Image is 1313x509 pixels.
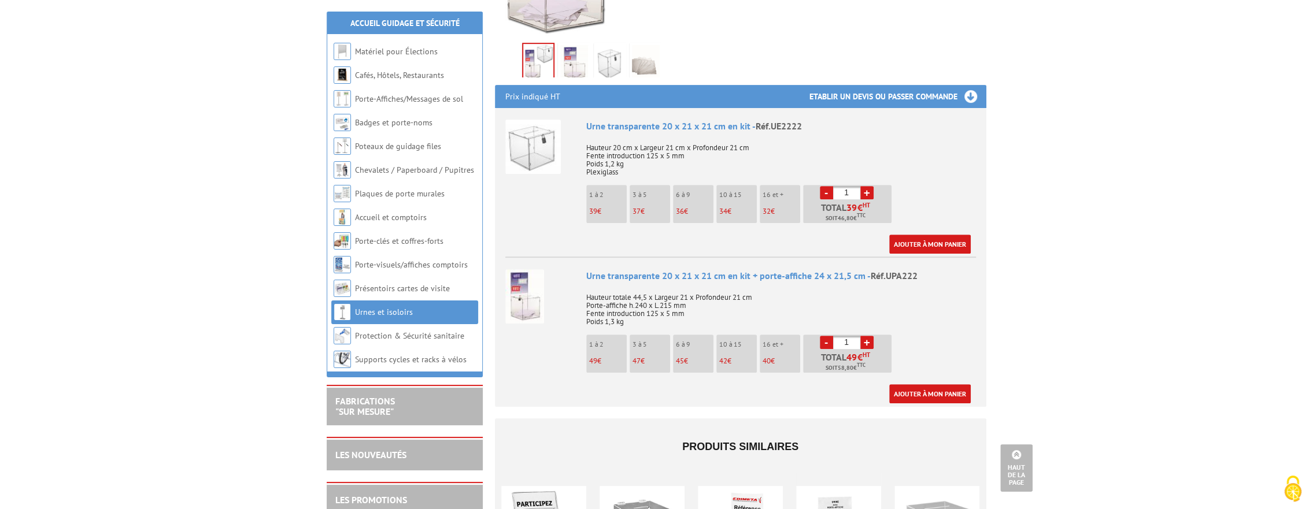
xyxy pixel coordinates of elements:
[871,270,918,281] span: Réf.UPA222
[334,280,351,297] img: Présentoirs cartes de visite
[355,307,413,317] a: Urnes et isoloirs
[355,141,441,151] a: Poteaux de guidage files
[820,336,833,349] a: -
[355,165,474,175] a: Chevalets / Paperboard / Pupitres
[505,85,560,108] p: Prix indiqué HT
[763,357,800,365] p: €
[586,285,976,326] p: Hauteur totale 44,5 x Largeur 21 x Profondeur 21 cm Porte-affiche h.240 x L.215 mm Fente introduc...
[806,203,892,223] p: Total
[586,269,976,283] div: Urne transparente 20 x 21 x 21 cm en kit + porte-affiche 24 x 21,5 cm -
[676,356,684,366] span: 45
[889,235,971,254] a: Ajouter à mon panier
[334,351,351,368] img: Supports cycles et racks à vélos
[586,136,976,176] p: Hauteur 20 cm x Largeur 21 cm x Profondeur 21 cm Fente introduction 125 x 5 mm Poids 1,2 kg Plexi...
[763,207,800,216] p: €
[334,209,351,226] img: Accueil et comptoirs
[846,203,857,212] span: 39
[334,256,351,273] img: Porte-visuels/affiches comptoirs
[505,120,561,174] img: Urne transparente 20 x 21 x 21 cm en kit
[355,354,467,365] a: Supports cycles et racks à vélos
[719,207,757,216] p: €
[334,185,351,202] img: Plaques de porte murales
[763,206,771,216] span: 32
[719,357,757,365] p: €
[596,45,624,81] img: ue2222.jpg
[355,94,463,104] a: Porte-Affiches/Messages de sol
[633,356,641,366] span: 47
[763,191,800,199] p: 16 et +
[355,283,450,293] a: Présentoirs cartes de visite
[355,212,427,222] a: Accueil et comptoirs
[838,363,853,373] span: 58,80
[1278,474,1307,503] img: Cookies (fenêtre modale)
[350,18,460,28] a: Accueil Guidage et Sécurité
[820,186,833,199] a: -
[589,207,627,216] p: €
[334,161,351,179] img: Chevalets / Paperboard / Pupitres
[719,206,727,216] span: 34
[826,363,866,373] span: Soit €
[632,45,660,81] img: ue2222_-_detail_a_plat_.jpg
[355,236,443,246] a: Porte-clés et coffres-forts
[676,340,713,348] p: 6 à 9
[676,191,713,199] p: 6 à 9
[589,356,597,366] span: 49
[1273,470,1313,509] button: Cookies (fenêtre modale)
[334,114,351,131] img: Badges et porte-noms
[806,352,892,373] p: Total
[838,214,853,223] span: 46,80
[676,206,684,216] span: 36
[676,207,713,216] p: €
[355,70,444,80] a: Cafés, Hôtels, Restaurants
[355,46,438,57] a: Matériel pour Élections
[633,207,670,216] p: €
[523,44,553,80] img: urne_ue2222_et_upa222.jpg
[756,120,802,132] span: Réf.UE2222
[826,214,866,223] span: Soit €
[335,395,395,417] a: FABRICATIONS"Sur Mesure"
[763,340,800,348] p: 16 et +
[335,449,406,460] a: LES NOUVEAUTÉS
[889,384,971,403] a: Ajouter à mon panier
[863,201,870,209] sup: HT
[589,340,627,348] p: 1 à 2
[1000,444,1033,492] a: Haut de la page
[586,120,976,133] div: Urne transparente 20 x 21 x 21 cm en kit -
[334,232,351,250] img: Porte-clés et coffres-forts
[863,351,870,359] sup: HT
[334,90,351,107] img: Porte-Affiches/Messages de sol
[763,356,771,366] span: 40
[719,340,757,348] p: 10 à 15
[355,259,468,270] a: Porte-visuels/affiches comptoirs
[633,191,670,199] p: 3 à 5
[857,352,863,362] span: €
[857,212,866,218] sup: TTC
[633,206,641,216] span: 37
[857,203,863,212] span: €
[589,206,597,216] span: 39
[334,66,351,84] img: Cafés, Hôtels, Restaurants
[334,327,351,344] img: Protection & Sécurité sanitaire
[589,191,627,199] p: 1 à 2
[719,356,727,366] span: 42
[505,269,544,324] img: Urne transparente 20 x 21 x 21 cm en kit + porte-affiche 24 x 21,5 cm
[355,330,464,341] a: Protection & Sécurité sanitaire
[334,43,351,60] img: Matériel pour Élections
[560,45,588,81] img: upa222_avec_porte_affiche_drapeau_francais.jpg
[809,85,986,108] h3: Etablir un devis ou passer commande
[676,357,713,365] p: €
[682,441,798,452] span: Produits similaires
[846,352,857,362] span: 49
[860,186,874,199] a: +
[633,340,670,348] p: 3 à 5
[355,188,445,199] a: Plaques de porte murales
[335,494,407,506] a: LES PROMOTIONS
[334,138,351,155] img: Poteaux de guidage files
[857,362,866,368] sup: TTC
[860,336,874,349] a: +
[633,357,670,365] p: €
[355,117,432,128] a: Badges et porte-noms
[589,357,627,365] p: €
[719,191,757,199] p: 10 à 15
[334,303,351,321] img: Urnes et isoloirs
